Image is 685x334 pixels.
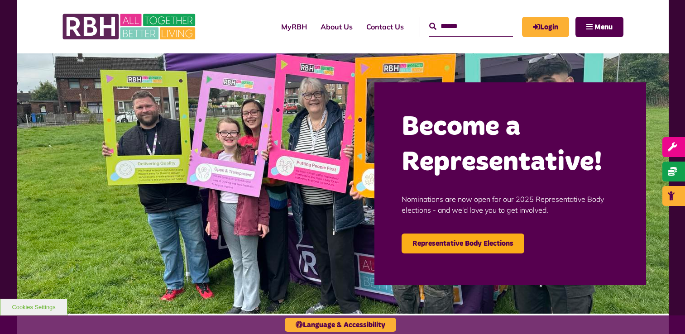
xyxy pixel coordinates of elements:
[575,17,623,37] button: Navigation
[359,14,411,39] a: Contact Us
[285,318,396,332] button: Language & Accessibility
[62,9,198,44] img: RBH
[402,180,619,229] p: Nominations are now open for our 2025 Representative Body elections - and we'd love you to get in...
[17,53,669,314] img: Image (22)
[274,14,314,39] a: MyRBH
[402,110,619,180] h2: Become a Representative!
[594,24,613,31] span: Menu
[402,234,524,253] a: Representative Body Elections
[522,17,569,37] a: MyRBH
[314,14,359,39] a: About Us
